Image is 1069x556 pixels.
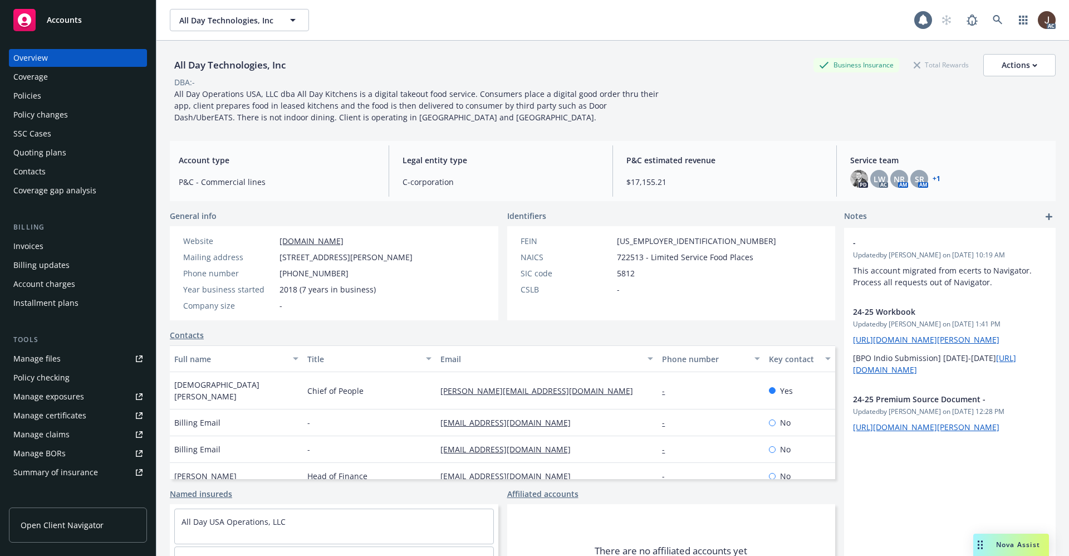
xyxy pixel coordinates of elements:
[13,182,96,199] div: Coverage gap analysis
[9,222,147,233] div: Billing
[279,236,344,246] a: [DOMAIN_NAME]
[279,300,282,311] span: -
[440,386,642,396] a: [PERSON_NAME][EMAIL_ADDRESS][DOMAIN_NAME]
[183,300,275,311] div: Company size
[850,154,1047,166] span: Service team
[662,386,674,396] a: -
[13,163,46,181] div: Contacts
[658,345,764,372] button: Phone number
[182,516,286,527] a: All Day USA Operations, LLC
[440,444,580,455] a: [EMAIL_ADDRESS][DOMAIN_NAME]
[853,306,1018,318] span: 24-25 Workbook
[983,54,1056,76] button: Actions
[307,385,364,397] span: Chief of People
[853,237,1018,248] span: -
[183,284,275,295] div: Year business started
[13,464,98,481] div: Summary of insurance
[13,87,41,105] div: Policies
[9,334,147,345] div: Tools
[850,170,868,188] img: photo
[440,353,641,365] div: Email
[521,267,612,279] div: SIC code
[9,407,147,425] a: Manage certificates
[9,4,147,36] a: Accounts
[13,237,43,255] div: Invoices
[935,9,958,31] a: Start snowing
[179,154,375,166] span: Account type
[13,445,66,462] div: Manage BORs
[1002,55,1037,76] div: Actions
[987,9,1009,31] a: Search
[174,470,237,482] span: [PERSON_NAME]
[13,369,70,387] div: Policy checking
[915,173,924,185] span: SR
[9,350,147,368] a: Manage files
[853,407,1047,417] span: Updated by [PERSON_NAME] on [DATE] 12:28 PM
[13,426,70,443] div: Manage claims
[279,251,413,263] span: [STREET_ADDRESS][PERSON_NAME]
[13,49,48,67] div: Overview
[908,58,974,72] div: Total Rewards
[170,210,217,222] span: General info
[307,470,367,482] span: Head of Finance
[9,106,147,124] a: Policy changes
[13,106,68,124] div: Policy changes
[844,384,1056,442] div: 24-25 Premium Source Document -Updatedby [PERSON_NAME] on [DATE] 12:28 PM[URL][DOMAIN_NAME][PERSO...
[179,14,276,26] span: All Day Technologies, Inc
[279,267,349,279] span: [PHONE_NUMBER]
[853,352,1047,375] p: [BPO Indio Submission] [DATE]-[DATE]
[21,519,104,531] span: Open Client Navigator
[813,58,899,72] div: Business Insurance
[436,345,658,372] button: Email
[853,250,1047,260] span: Updated by [PERSON_NAME] on [DATE] 10:19 AM
[662,471,674,481] a: -
[933,175,940,182] a: +1
[1012,9,1034,31] a: Switch app
[174,76,195,88] div: DBA: -
[662,353,747,365] div: Phone number
[9,388,147,406] a: Manage exposures
[403,154,599,166] span: Legal entity type
[174,89,661,123] span: All Day Operations USA, LLC dba All Day Kitchens is a digital takeout food service. Consumers pla...
[307,353,419,365] div: Title
[853,319,1047,329] span: Updated by [PERSON_NAME] on [DATE] 1:41 PM
[403,176,599,188] span: C-corporation
[9,275,147,293] a: Account charges
[9,182,147,199] a: Coverage gap analysis
[9,49,147,67] a: Overview
[853,422,999,432] a: [URL][DOMAIN_NAME][PERSON_NAME]
[440,471,580,481] a: [EMAIL_ADDRESS][DOMAIN_NAME]
[662,417,674,428] a: -
[617,251,753,263] span: 722513 - Limited Service Food Places
[996,540,1040,549] span: Nova Assist
[769,353,818,365] div: Key contact
[174,379,298,402] span: [DEMOGRAPHIC_DATA][PERSON_NAME]
[170,58,290,72] div: All Day Technologies, Inc
[13,275,75,293] div: Account charges
[1042,210,1056,223] a: add
[13,294,79,312] div: Installment plans
[47,16,82,25] span: Accounts
[174,417,220,428] span: Billing Email
[13,256,70,274] div: Billing updates
[973,534,1049,556] button: Nova Assist
[9,125,147,143] a: SSC Cases
[440,417,580,428] a: [EMAIL_ADDRESS][DOMAIN_NAME]
[9,237,147,255] a: Invoices
[183,251,275,263] div: Mailing address
[9,294,147,312] a: Installment plans
[521,251,612,263] div: NAICS
[507,210,546,222] span: Identifiers
[662,444,674,455] a: -
[13,125,51,143] div: SSC Cases
[170,345,303,372] button: Full name
[174,353,286,365] div: Full name
[9,163,147,181] a: Contacts
[617,235,776,247] span: [US_EMPLOYER_IDENTIFICATION_NUMBER]
[9,144,147,162] a: Quoting plans
[170,488,232,500] a: Named insureds
[183,235,275,247] div: Website
[307,417,310,428] span: -
[521,284,612,295] div: CSLB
